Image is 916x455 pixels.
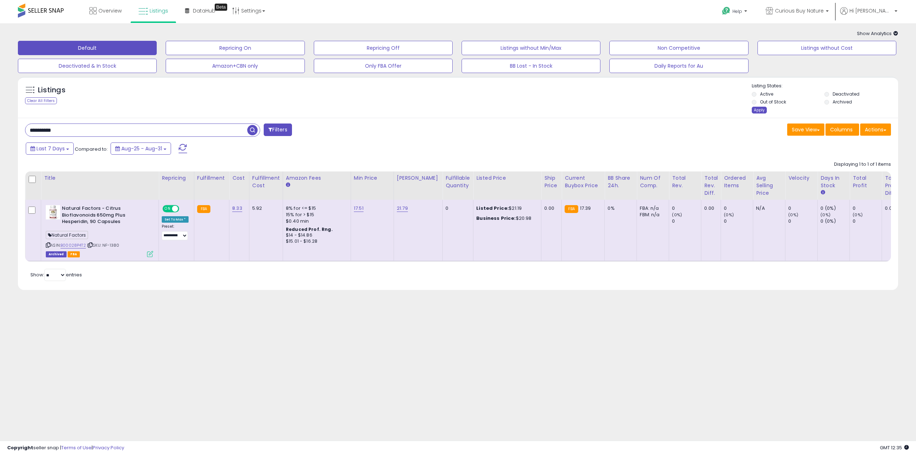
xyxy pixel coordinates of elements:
small: Days In Stock. [820,189,825,196]
div: $21.19 [476,205,536,212]
button: Aug-25 - Aug-31 [111,142,171,155]
div: Days In Stock [820,174,847,189]
div: Repricing [162,174,191,182]
span: Listings [150,7,168,14]
div: Current Buybox Price [565,174,601,189]
span: Compared to: [75,146,108,153]
div: FBA: n/a [640,205,663,212]
span: ON [163,206,172,212]
span: 17.39 [580,205,591,212]
button: Listings without Min/Max [462,41,600,55]
div: Min Price [354,174,391,182]
div: 0 [788,205,817,212]
button: Listings without Cost [757,41,896,55]
a: 21.79 [397,205,408,212]
span: Aug-25 - Aug-31 [121,145,162,152]
div: 0% [608,205,631,212]
div: Total Rev. [672,174,698,189]
small: (0%) [853,212,863,218]
div: $20.98 [476,215,536,222]
div: Avg Selling Price [756,174,782,197]
b: Natural Factors - Citrus Bioflavonoids 650mg Plus Hesperidin, 90 Capsules [62,205,149,227]
a: Help [716,1,754,23]
i: Get Help [722,6,731,15]
label: Deactivated [833,91,859,97]
button: Repricing On [166,41,304,55]
div: 0.00 [704,205,715,212]
a: 17.51 [354,205,364,212]
h5: Listings [38,85,65,95]
div: FBM: n/a [640,212,663,218]
div: 0 [853,218,882,224]
img: 41agNbVHLaL._SL40_.jpg [46,205,60,219]
div: 0 [724,218,753,224]
button: Only FBA Offer [314,59,453,73]
div: 0 [724,205,753,212]
span: Natural Factors [46,231,88,239]
small: Amazon Fees. [286,182,290,188]
span: Overview [98,7,122,14]
div: Velocity [788,174,814,182]
small: (0%) [672,212,682,218]
button: Non Competitive [609,41,748,55]
span: DataHub [193,7,215,14]
button: Last 7 Days [26,142,74,155]
div: 0 (0%) [820,218,849,224]
button: Repricing Off [314,41,453,55]
div: 0 [672,218,701,224]
button: Actions [860,124,891,136]
div: Total Rev. Diff. [704,174,718,197]
div: 0 [853,205,882,212]
span: Listings that have been deleted from Seller Central [46,251,67,257]
div: 0 [788,218,817,224]
div: Displaying 1 to 1 of 1 items [834,161,891,168]
div: Fulfillment Cost [252,174,280,189]
span: Last 7 Days [36,145,65,152]
label: Out of Stock [760,99,786,105]
div: 0.00 [885,205,896,212]
b: Business Price: [476,215,516,222]
span: Show Analytics [857,30,898,37]
button: Save View [787,124,824,136]
b: Reduced Prof. Rng. [286,226,333,232]
div: 15% for > $15 [286,212,345,218]
small: (0%) [724,212,734,218]
b: Listed Price: [476,205,509,212]
div: Tooltip anchor [215,4,227,11]
span: FBA [68,251,80,257]
span: | SKU: NF-1380 [87,242,119,248]
small: FBA [565,205,578,213]
div: [PERSON_NAME] [397,174,439,182]
div: Set To Max * [162,216,189,223]
span: Show: entries [30,271,82,278]
div: Fulfillment [197,174,226,182]
div: Clear All Filters [25,97,57,104]
a: Hi [PERSON_NAME] [840,7,897,23]
div: 0.00 [544,205,556,212]
div: 0 [445,205,468,212]
div: Fulfillable Quantity [445,174,470,189]
div: Num of Comp. [640,174,666,189]
div: Title [44,174,156,182]
div: Ordered Items [724,174,750,189]
span: Hi [PERSON_NAME] [849,7,892,14]
button: Columns [825,124,859,136]
div: 5.92 [252,205,277,212]
div: Ship Price [544,174,559,189]
div: Total Profit [853,174,879,189]
div: $0.40 min [286,218,345,224]
span: Columns [830,126,853,133]
span: Curious Buy Nature [775,7,824,14]
label: Active [760,91,773,97]
div: 0 [672,205,701,212]
small: (0%) [820,212,830,218]
button: Filters [264,124,292,136]
div: $15.01 - $16.28 [286,238,345,245]
div: Amazon Fees [286,174,348,182]
small: FBA [197,205,210,213]
label: Archived [833,99,852,105]
button: Daily Reports for Au [609,59,748,73]
div: Preset: [162,224,189,240]
p: Listing States: [752,83,898,89]
small: (0%) [788,212,798,218]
